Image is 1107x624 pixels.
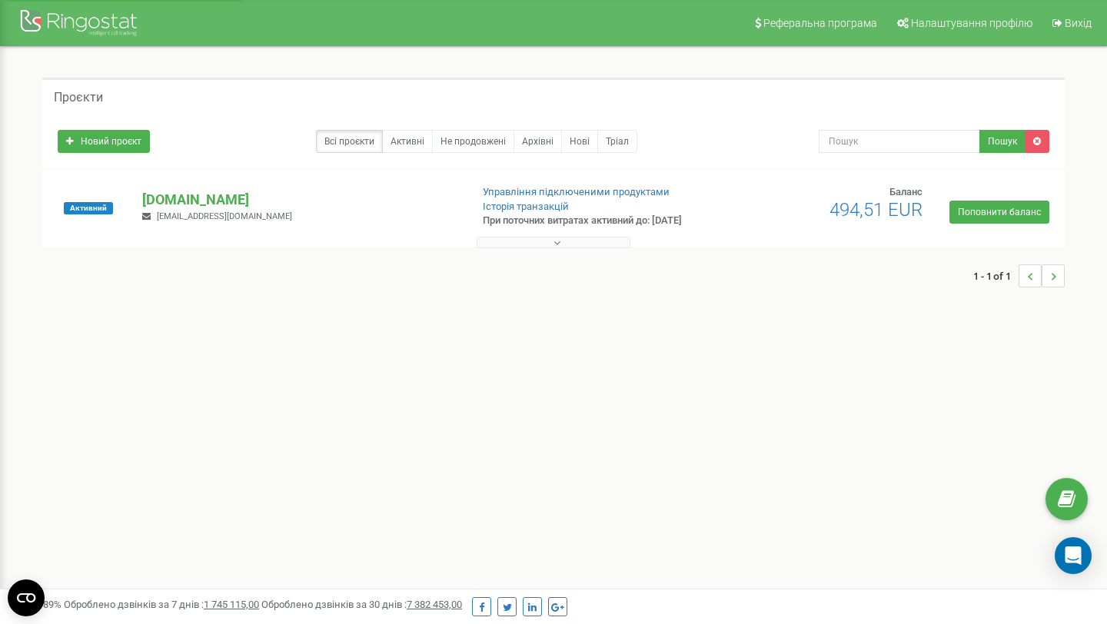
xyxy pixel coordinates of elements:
[483,186,670,197] a: Управління підключеними продуктами
[316,130,383,153] a: Всі проєкти
[407,599,462,610] u: 7 382 453,00
[157,211,292,221] span: [EMAIL_ADDRESS][DOMAIN_NAME]
[949,201,1049,224] a: Поповнити баланс
[979,130,1026,153] button: Пошук
[64,202,113,214] span: Активний
[483,214,713,228] p: При поточних витратах активний до: [DATE]
[64,599,259,610] span: Оброблено дзвінків за 7 днів :
[1055,537,1092,574] div: Open Intercom Messenger
[561,130,598,153] a: Нові
[889,186,922,197] span: Баланс
[382,130,433,153] a: Активні
[829,199,922,221] span: 494,51 EUR
[142,190,457,210] p: [DOMAIN_NAME]
[973,264,1019,287] span: 1 - 1 of 1
[432,130,514,153] a: Не продовжені
[204,599,259,610] u: 1 745 115,00
[54,91,103,105] h5: Проєкти
[819,130,980,153] input: Пошук
[1065,17,1092,29] span: Вихід
[8,579,45,616] button: Open CMP widget
[514,130,562,153] a: Архівні
[483,201,569,212] a: Історія транзакцій
[763,17,877,29] span: Реферальна програма
[58,130,150,153] a: Новий проєкт
[597,130,637,153] a: Тріал
[973,249,1065,303] nav: ...
[261,599,462,610] span: Оброблено дзвінків за 30 днів :
[911,17,1032,29] span: Налаштування профілю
